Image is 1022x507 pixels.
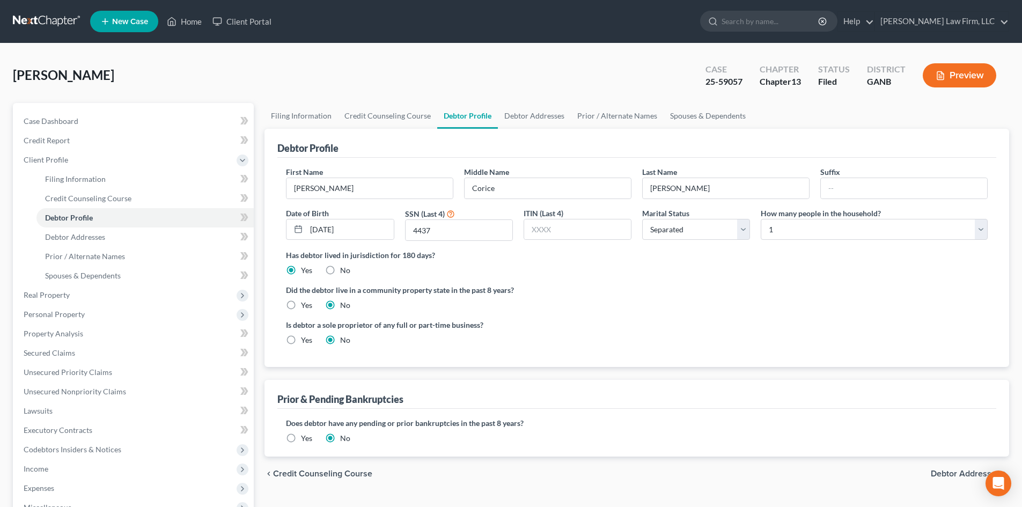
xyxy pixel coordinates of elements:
[286,208,329,219] label: Date of Birth
[642,208,689,219] label: Marital Status
[15,324,254,343] a: Property Analysis
[643,178,809,199] input: --
[791,76,801,86] span: 13
[264,469,372,478] button: chevron_left Credit Counseling Course
[340,335,350,346] label: No
[15,363,254,382] a: Unsecured Priority Claims
[705,76,742,88] div: 25-59057
[15,401,254,421] a: Lawsuits
[45,174,106,183] span: Filing Information
[340,265,350,276] label: No
[15,131,254,150] a: Credit Report
[338,103,437,129] a: Credit Counseling Course
[286,249,988,261] label: Has debtor lived in jurisdiction for 180 days?
[24,348,75,357] span: Secured Claims
[112,18,148,26] span: New Case
[277,142,339,155] div: Debtor Profile
[664,103,752,129] a: Spouses & Dependents
[286,284,988,296] label: Did the debtor live in a community property state in the past 8 years?
[722,11,820,31] input: Search by name...
[15,343,254,363] a: Secured Claims
[571,103,664,129] a: Prior / Alternate Names
[13,67,114,83] span: [PERSON_NAME]
[24,310,85,319] span: Personal Property
[301,335,312,346] label: Yes
[24,483,54,493] span: Expenses
[286,166,323,178] label: First Name
[464,166,509,178] label: Middle Name
[45,194,131,203] span: Credit Counseling Course
[24,116,78,126] span: Case Dashboard
[36,189,254,208] a: Credit Counseling Course
[301,265,312,276] label: Yes
[923,63,996,87] button: Preview
[838,12,874,31] a: Help
[286,319,631,330] label: Is debtor a sole proprietor of any full or part-time business?
[15,382,254,401] a: Unsecured Nonpriority Claims
[405,208,445,219] label: SSN (Last 4)
[36,266,254,285] a: Spouses & Dependents
[437,103,498,129] a: Debtor Profile
[24,136,70,145] span: Credit Report
[24,290,70,299] span: Real Property
[931,469,1001,478] span: Debtor Addresses
[264,469,273,478] i: chevron_left
[340,433,350,444] label: No
[818,63,850,76] div: Status
[36,247,254,266] a: Prior / Alternate Names
[761,208,881,219] label: How many people in the household?
[24,387,126,396] span: Unsecured Nonpriority Claims
[45,232,105,241] span: Debtor Addresses
[45,271,121,280] span: Spouses & Dependents
[705,63,742,76] div: Case
[1001,469,1009,478] i: chevron_right
[340,300,350,311] label: No
[760,63,801,76] div: Chapter
[15,421,254,440] a: Executory Contracts
[15,112,254,131] a: Case Dashboard
[36,208,254,227] a: Debtor Profile
[24,445,121,454] span: Codebtors Insiders & Notices
[36,170,254,189] a: Filing Information
[406,220,512,240] input: XXXX
[524,208,563,219] label: ITIN (Last 4)
[277,393,403,406] div: Prior & Pending Bankruptcies
[45,213,93,222] span: Debtor Profile
[301,433,312,444] label: Yes
[36,227,254,247] a: Debtor Addresses
[286,417,988,429] label: Does debtor have any pending or prior bankruptcies in the past 8 years?
[161,12,207,31] a: Home
[867,76,906,88] div: GANB
[264,103,338,129] a: Filing Information
[273,469,372,478] span: Credit Counseling Course
[301,300,312,311] label: Yes
[760,76,801,88] div: Chapter
[24,329,83,338] span: Property Analysis
[867,63,906,76] div: District
[498,103,571,129] a: Debtor Addresses
[820,166,840,178] label: Suffix
[306,219,393,240] input: MM/DD/YYYY
[24,406,53,415] span: Lawsuits
[818,76,850,88] div: Filed
[986,471,1011,496] div: Open Intercom Messenger
[524,219,631,240] input: XXXX
[642,166,677,178] label: Last Name
[821,178,987,199] input: --
[465,178,631,199] input: M.I
[24,425,92,435] span: Executory Contracts
[24,368,112,377] span: Unsecured Priority Claims
[875,12,1009,31] a: [PERSON_NAME] Law Firm, LLC
[286,178,453,199] input: --
[24,155,68,164] span: Client Profile
[207,12,277,31] a: Client Portal
[24,464,48,473] span: Income
[45,252,125,261] span: Prior / Alternate Names
[931,469,1009,478] button: Debtor Addresses chevron_right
